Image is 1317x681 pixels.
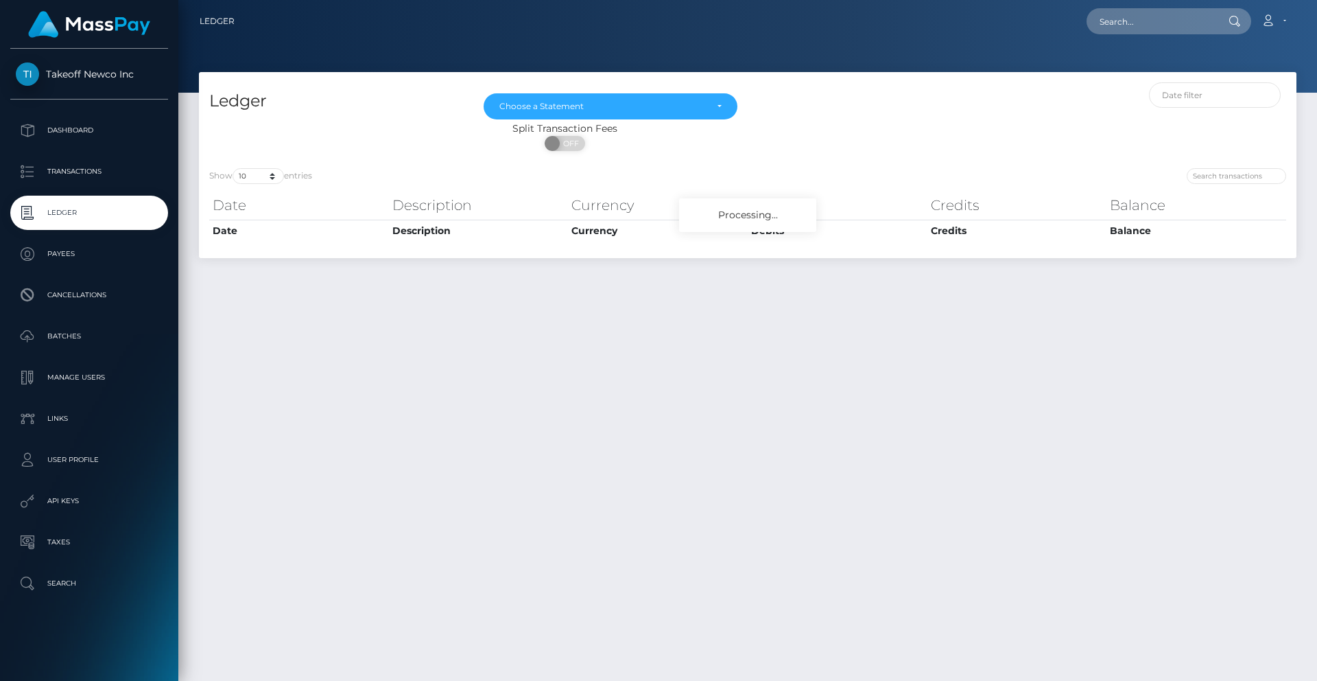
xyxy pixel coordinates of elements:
th: Currency [568,220,748,242]
p: Transactions [16,161,163,182]
a: Batches [10,319,168,354]
a: Payees [10,237,168,271]
label: Show entries [209,168,312,184]
span: OFF [552,136,586,151]
p: Ledger [16,203,163,223]
p: Links [16,408,163,429]
p: Batches [16,326,163,347]
a: Search [10,566,168,601]
th: Debits [748,220,927,242]
th: Date [209,192,389,219]
p: Manage Users [16,367,163,388]
th: Debits [748,192,927,219]
th: Credits [927,192,1107,219]
input: Search... [1087,8,1215,34]
a: Ledger [10,196,168,230]
th: Description [389,220,569,242]
th: Balance [1106,192,1286,219]
div: Processing... [679,198,816,232]
a: Ledger [200,7,235,36]
p: Payees [16,244,163,264]
th: Description [389,192,569,219]
a: Dashboard [10,113,168,148]
p: Dashboard [16,120,163,141]
th: Date [209,220,389,242]
h4: Ledger [209,89,463,113]
p: Search [16,573,163,594]
button: Choose a Statement [484,93,737,119]
img: Takeoff Newco Inc [16,62,39,86]
a: Cancellations [10,278,168,312]
a: Manage Users [10,360,168,395]
span: Takeoff Newco Inc [10,68,168,80]
a: Links [10,402,168,436]
div: Choose a Statement [499,101,706,112]
a: User Profile [10,443,168,477]
th: Balance [1106,220,1286,242]
p: User Profile [16,450,163,470]
a: API Keys [10,484,168,518]
a: Taxes [10,525,168,559]
input: Search transactions [1187,168,1286,184]
img: MassPay Logo [28,11,150,38]
th: Currency [568,192,748,219]
a: Transactions [10,154,168,189]
select: Showentries [233,168,284,184]
p: Cancellations [16,285,163,305]
th: Credits [927,220,1107,242]
div: Split Transaction Fees [199,122,931,136]
p: Taxes [16,532,163,553]
input: Date filter [1149,82,1281,108]
p: API Keys [16,491,163,511]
